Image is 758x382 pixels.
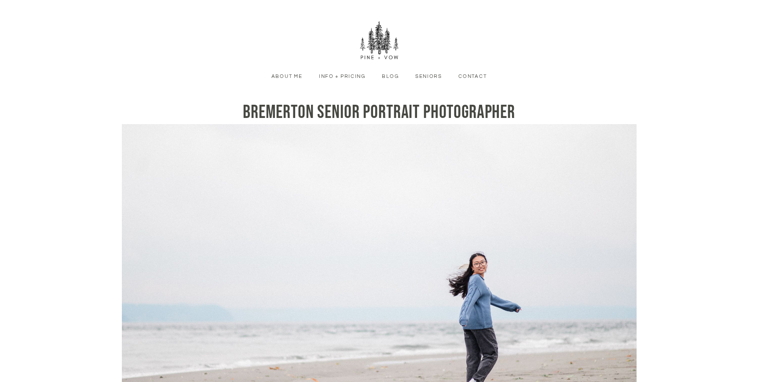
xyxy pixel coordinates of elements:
img: Pine + Vow [359,21,399,61]
a: Seniors [409,73,448,81]
a: About Me [265,73,308,81]
a: Info + Pricing [313,73,371,81]
a: Contact [453,73,493,81]
a: Blog [376,73,405,81]
span: Bremerton Senior Portrait Photographer [243,101,515,124]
